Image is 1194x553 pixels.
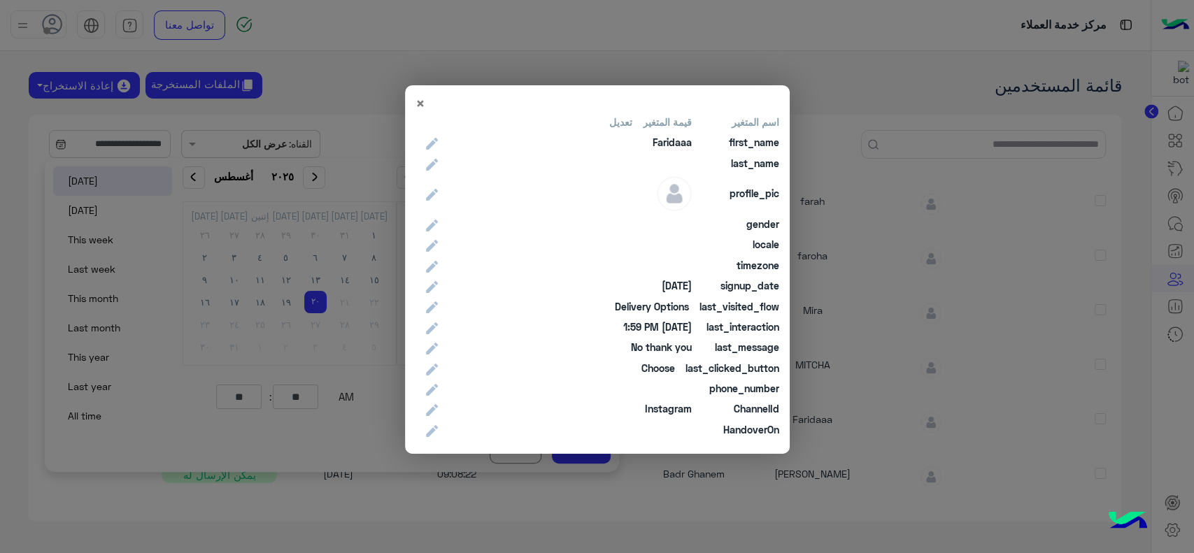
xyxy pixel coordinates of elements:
button: Close [415,96,425,112]
div: last_visited_flow [699,299,779,314]
div: Faridaaa [653,135,692,150]
div: phone_number [702,381,779,396]
div: 2025-08-20T10:59:52.501Z [623,319,692,334]
div: last_clicked_button [685,361,779,375]
img: defaultAdmin.png [657,176,692,211]
div: No thank you [631,340,692,354]
div: first_name [702,135,779,150]
div: signup_date [702,278,779,293]
div: Delivery Options [615,299,689,314]
div: timezone [702,258,779,273]
div: locale [702,237,779,252]
img: hulul-logo.png [1103,497,1152,546]
div: last_message [702,340,779,354]
div: last_interaction [702,319,779,334]
div: قيمة المتغير [643,115,692,129]
span: × [415,94,425,113]
div: last_name [702,156,779,171]
div: 2025-08-20T09:33:25.22Z [662,278,692,293]
div: 1551833339505059 [604,443,692,457]
div: تعديل [609,115,632,129]
div: UserId [702,443,779,457]
div: profile_pic [702,186,779,201]
div: اسم المتغير [702,115,779,129]
div: HandoverOn [702,422,779,437]
div: gender [702,217,779,231]
div: Choose [641,361,675,375]
span: Instagram [645,401,692,416]
div: ChannelId [702,401,779,416]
